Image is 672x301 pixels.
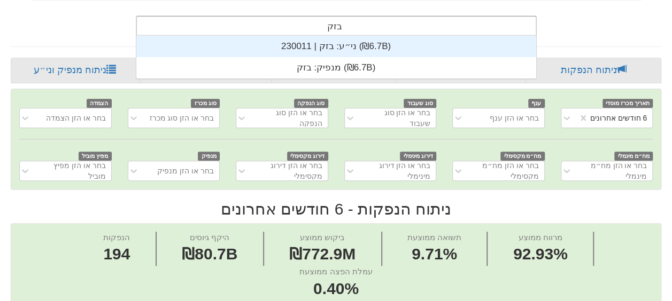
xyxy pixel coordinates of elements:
div: בחר או הזן מנפיק [157,165,214,176]
span: ₪772.9M [289,245,356,263]
div: בחר או הזן סוג הנפקה [254,107,322,129]
span: מח״מ מינמלי [614,152,653,161]
h2: ניתוח הנפקות - 6 חודשים אחרונים [11,200,661,218]
span: 194 [103,243,130,266]
span: מח״מ מקסימלי [500,152,545,161]
div: בחר או הזן דירוג מקסימלי [254,160,322,181]
span: ביקוש ממוצע [300,233,345,242]
div: grid [136,36,536,78]
a: ניתוח מנפיק וני״ע [11,58,140,83]
span: עמלת הפצה ממוצעת [299,267,372,276]
div: בחר או הזן ענף [490,113,539,123]
span: תשואה ממוצעת [407,233,461,242]
span: מנפיק [198,152,220,161]
a: ניתוח הנפקות [526,58,661,83]
span: סוג הנפקה [294,99,328,108]
div: ני״ע: ‏בזק | 230011 ‎(₪6.7B)‎ [136,36,536,57]
div: בחר או הזן דירוג מינימלי [362,160,431,181]
div: בחר או הזן מח״מ מינמלי [579,160,647,181]
span: ענף [528,99,545,108]
span: 92.93% [513,243,568,266]
span: תאריך מכרז מוסדי [603,99,653,108]
span: הצמדה [87,99,112,108]
span: 9.71% [407,243,461,266]
div: בחר או הזן מח״מ מקסימלי [470,160,539,181]
div: בחר או הזן סוג מכרז [149,113,214,123]
div: 6 חודשים אחרונים [590,113,647,123]
span: סוג מכרז [191,99,220,108]
span: מפיץ מוביל [79,152,112,161]
span: דירוג מקסימלי [287,152,328,161]
span: סוג שעבוד [404,99,436,108]
span: ₪80.7B [182,245,237,263]
div: בחר או הזן מפיץ מוביל [37,160,106,181]
div: בחר או הזן סוג שעבוד [362,107,431,129]
div: בחר או הזן הצמדה [46,113,106,123]
span: הנפקות [103,233,130,242]
span: 0.40% [299,278,372,300]
span: מרווח ממוצע [519,233,562,242]
span: היקף גיוסים [190,233,229,242]
span: דירוג מינימלי [400,152,436,161]
div: מנפיק: ‏בזק ‎(₪6.7B)‎ [136,57,536,78]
